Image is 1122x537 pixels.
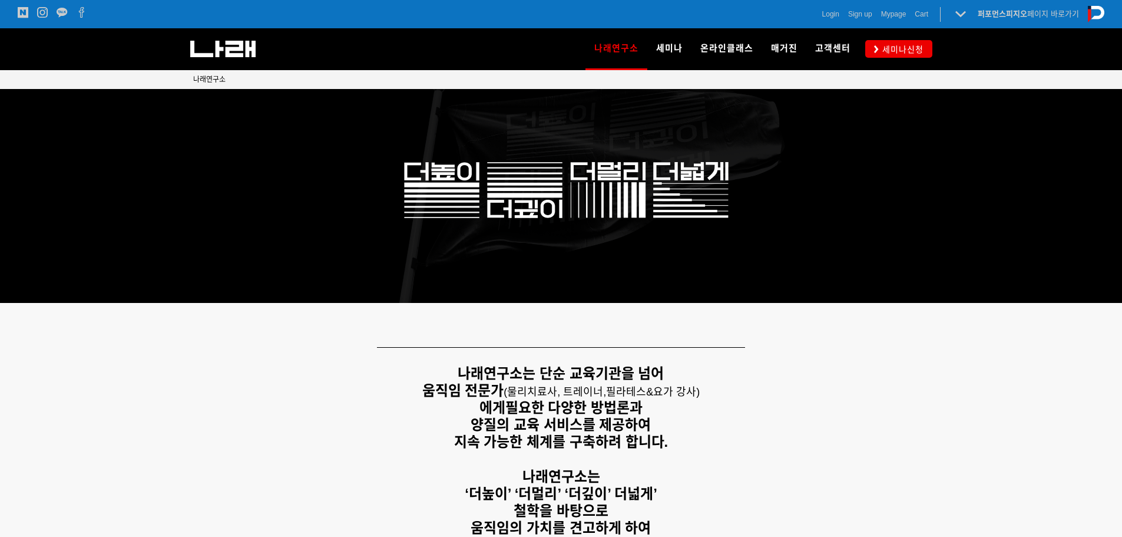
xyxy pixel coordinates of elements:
[471,520,651,536] strong: 움직임의 가치를 견고하게 하여
[978,9,1079,18] a: 퍼포먼스피지오페이지 바로가기
[606,386,700,398] span: 필라테스&요가 강사)
[865,40,932,57] a: 세미나신청
[815,43,850,54] span: 고객센터
[806,28,859,70] a: 고객센터
[594,39,638,58] span: 나래연구소
[479,400,505,416] strong: 에게
[656,43,683,54] span: 세미나
[647,28,691,70] a: 세미나
[505,400,643,416] strong: 필요한 다양한 방법론과
[504,386,606,398] span: (
[514,503,608,519] strong: 철학을 바탕으로
[915,8,928,20] a: Cart
[881,8,906,20] a: Mypage
[762,28,806,70] a: 매거진
[822,8,839,20] a: Login
[471,417,651,433] strong: 양질의 교육 서비스를 제공하여
[978,9,1027,18] strong: 퍼포먼스피지오
[585,28,647,70] a: 나래연구소
[454,434,668,450] strong: 지속 가능한 체계를 구축하려 합니다.
[422,383,504,398] strong: 움직임 전문가
[691,28,762,70] a: 온라인클래스
[771,43,797,54] span: 매거진
[700,43,753,54] span: 온라인클래스
[879,44,924,55] span: 세미나신청
[458,365,664,381] strong: 나래연구소는 단순 교육기관을 넘어
[507,386,606,398] span: 물리치료사, 트레이너,
[848,8,872,20] a: Sign up
[193,75,226,84] span: 나래연구소
[465,486,657,502] strong: ‘더높이’ ‘더멀리’ ‘더깊이’ 더넓게’
[522,469,600,485] strong: 나래연구소는
[193,74,226,85] a: 나래연구소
